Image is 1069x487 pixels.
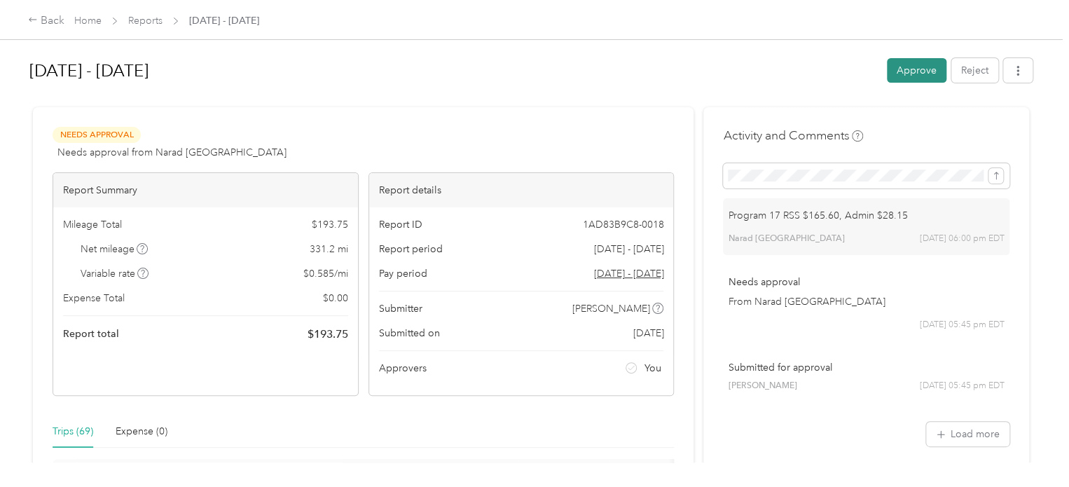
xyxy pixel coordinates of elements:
span: Approvers [379,361,427,376]
span: Report total [63,327,119,341]
span: Narad [GEOGRAPHIC_DATA] [728,233,844,245]
span: 331.2 mi [310,242,348,256]
span: [DATE] - [DATE] [189,13,259,28]
span: Report period [379,242,443,256]
div: Report Summary [53,173,358,207]
span: $ 0.585 / mi [303,266,348,281]
p: From Narad [GEOGRAPHIC_DATA] [728,294,1005,309]
a: Reports [128,15,163,27]
span: Submitter [379,301,422,316]
span: $ 0.00 [323,291,348,306]
h4: Activity and Comments [723,127,863,144]
p: Needs approval [728,275,1005,289]
span: Report ID [379,217,422,232]
span: [PERSON_NAME] [728,380,796,392]
span: Submitted on [379,326,440,341]
span: [PERSON_NAME] [572,301,650,316]
div: Trips (69) [53,424,93,439]
span: Needs Approval [53,127,141,143]
div: Report details [369,173,674,207]
span: [DATE] 05:45 pm EDT [920,380,1005,392]
span: [DATE] - [DATE] [593,242,663,256]
span: Expense Total [63,291,125,306]
div: Back [28,13,64,29]
button: Approve [887,58,946,83]
button: Load more [926,422,1009,446]
p: Program 17 RSS $165.60, Admin $28.15 [728,208,1005,223]
span: [DATE] 05:45 pm EDT [920,319,1005,331]
a: Home [74,15,102,27]
span: Variable rate [81,266,149,281]
span: Mileage Total [63,217,122,232]
p: Submitted for approval [728,360,1005,375]
span: [DATE] 06:00 pm EDT [920,233,1005,245]
span: Pay period [379,266,427,281]
div: Expense (0) [116,424,167,439]
button: Reject [951,58,998,83]
span: You [644,361,661,376]
span: 1AD83B9C8-0018 [582,217,663,232]
span: Go to pay period [593,266,663,281]
h1: Sep 1 - 30, 2025 [29,54,877,88]
span: Net mileage [81,242,149,256]
span: [DATE] [633,326,663,341]
span: Needs approval from Narad [GEOGRAPHIC_DATA] [57,145,287,160]
span: $ 193.75 [312,217,348,232]
span: $ 193.75 [308,326,348,343]
iframe: Everlance-gr Chat Button Frame [991,409,1069,487]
